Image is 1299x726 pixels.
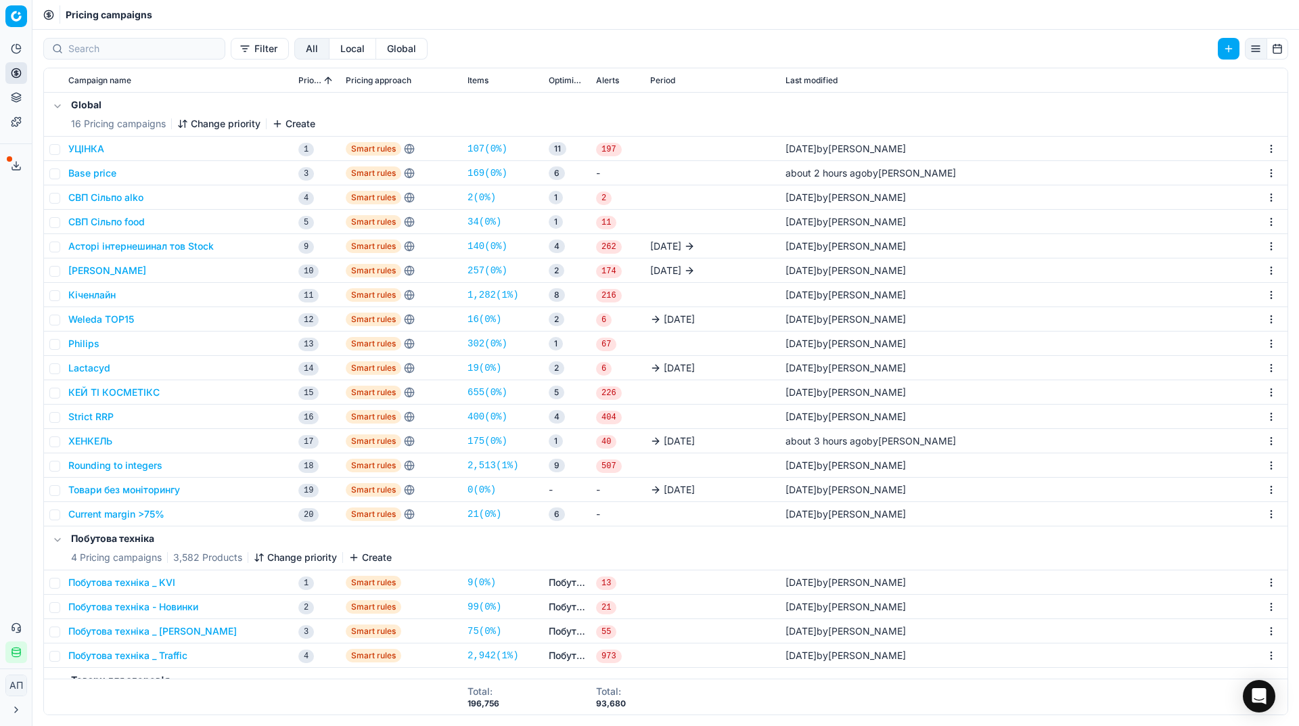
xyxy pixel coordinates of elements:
[346,507,401,521] span: Smart rules
[6,675,26,696] span: АП
[468,507,501,521] a: 21(0%)
[785,313,906,326] div: by [PERSON_NAME]
[596,289,622,302] span: 216
[549,191,563,204] span: 1
[785,191,817,203] span: [DATE]
[68,264,146,277] button: [PERSON_NAME]
[785,191,906,204] div: by [PERSON_NAME]
[543,478,591,502] td: -
[329,38,376,60] button: local
[596,459,622,473] span: 507
[468,600,501,614] a: 99(0%)
[596,576,616,590] span: 13
[785,576,906,589] div: by [PERSON_NAME]
[549,166,565,180] span: 6
[231,38,289,60] button: Filter
[549,459,565,472] span: 9
[468,410,507,424] a: 400(0%)
[346,288,401,302] span: Smart rules
[785,435,867,447] span: about 3 hours ago
[549,576,585,589] a: Побутова техніка
[68,142,104,156] button: УЦІНКА
[298,143,314,156] span: 1
[298,216,314,229] span: 5
[68,625,237,638] button: Побутова техніка _ [PERSON_NAME]
[298,484,319,497] span: 19
[785,142,906,156] div: by [PERSON_NAME]
[298,167,314,181] span: 3
[596,265,622,278] span: 174
[468,483,496,497] a: 0(0%)
[785,386,906,399] div: by [PERSON_NAME]
[68,337,99,350] button: Philips
[468,191,496,204] a: 2(0%)
[785,313,817,325] span: [DATE]
[71,117,166,131] span: 16 Pricing campaigns
[68,361,110,375] button: Lactacyd
[298,338,319,351] span: 13
[468,264,507,277] a: 257(0%)
[68,434,112,448] button: ХЕНКЕЛЬ
[468,685,499,698] div: Total :
[785,289,817,300] span: [DATE]
[596,435,616,449] span: 40
[591,161,645,185] td: -
[785,167,867,179] span: about 2 hours ago
[68,576,175,589] button: Побутова техніка _ KVI
[71,551,162,564] span: 4 Pricing campaigns
[596,698,626,709] div: 93,680
[294,38,329,60] button: all
[785,410,906,424] div: by [PERSON_NAME]
[468,240,507,253] a: 140(0%)
[785,337,906,350] div: by [PERSON_NAME]
[650,264,681,277] span: [DATE]
[785,484,817,495] span: [DATE]
[468,288,519,302] a: 1,282(1%)
[71,98,315,112] h5: Global
[346,434,401,448] span: Smart rules
[346,142,401,156] span: Smart rules
[298,289,319,302] span: 11
[346,313,401,326] span: Smart rules
[468,313,501,326] a: 16(0%)
[177,117,260,131] button: Change priority
[596,650,622,663] span: 973
[68,483,180,497] button: Товари без моніторингу
[346,410,401,424] span: Smart rules
[68,313,134,326] button: Weleda TOP15
[468,337,507,350] a: 302(0%)
[596,685,626,698] div: Total :
[785,411,817,422] span: [DATE]
[549,434,563,448] span: 1
[298,362,319,376] span: 14
[549,75,585,86] span: Optimization groups
[549,142,566,156] span: 11
[596,75,619,86] span: Alerts
[591,502,645,526] td: -
[468,625,501,638] a: 75(0%)
[785,361,906,375] div: by [PERSON_NAME]
[66,8,152,22] span: Pricing campaigns
[68,240,214,253] button: Асторі інтернешинал тов Stock
[68,459,162,472] button: Rounding to integers
[468,361,501,375] a: 19(0%)
[650,240,681,253] span: [DATE]
[298,459,319,473] span: 18
[468,75,488,86] span: Items
[785,216,817,227] span: [DATE]
[549,600,585,614] a: Побутова техніка
[346,215,401,229] span: Smart rules
[1243,680,1275,712] div: Open Intercom Messenger
[468,649,519,662] a: 2,942(1%)
[346,386,401,399] span: Smart rules
[596,386,622,400] span: 226
[596,313,612,327] span: 6
[549,215,563,229] span: 1
[785,240,906,253] div: by [PERSON_NAME]
[468,386,507,399] a: 655(0%)
[785,143,817,154] span: [DATE]
[785,625,817,637] span: [DATE]
[468,459,519,472] a: 2,513(1%)
[591,478,645,502] td: -
[348,551,392,564] button: Create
